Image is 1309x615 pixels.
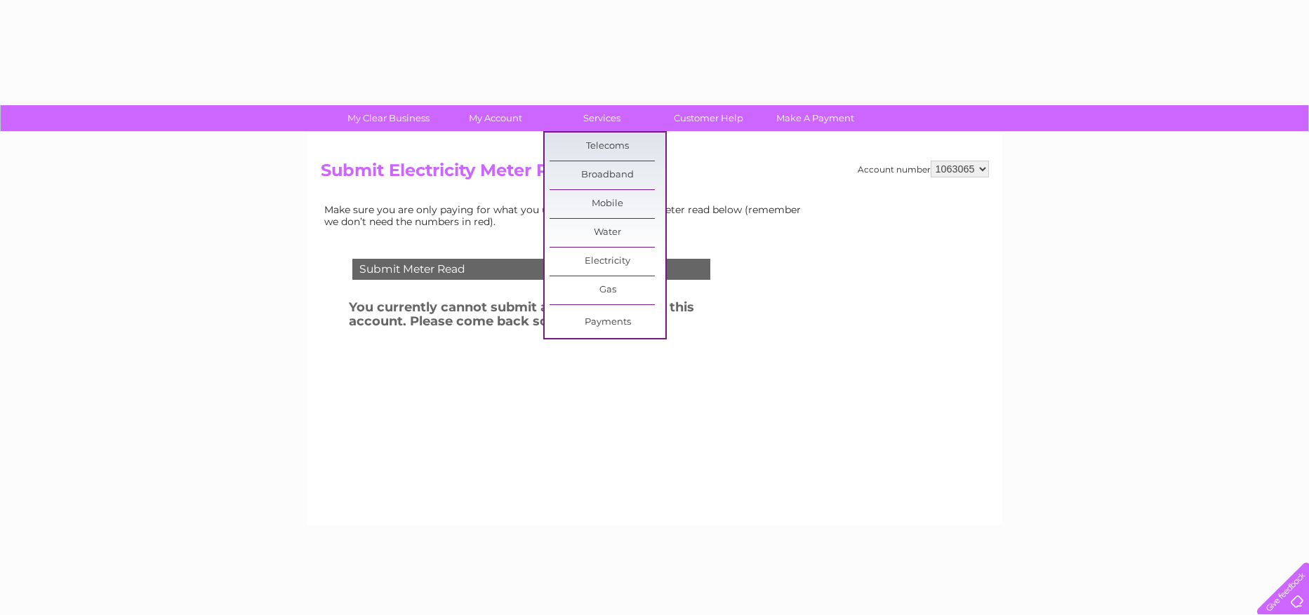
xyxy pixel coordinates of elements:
[550,133,665,161] a: Telecoms
[437,105,553,131] a: My Account
[550,248,665,276] a: Electricity
[352,259,710,280] div: Submit Meter Read
[550,161,665,189] a: Broadband
[349,297,747,336] h3: You currently cannot submit a meter reading on this account. Please come back soon!
[550,309,665,337] a: Payments
[651,105,766,131] a: Customer Help
[544,105,660,131] a: Services
[757,105,873,131] a: Make A Payment
[331,105,446,131] a: My Clear Business
[321,201,812,230] td: Make sure you are only paying for what you use. Simply enter your meter read below (remember we d...
[858,161,989,177] div: Account number
[550,190,665,218] a: Mobile
[550,276,665,304] a: Gas
[321,161,989,187] h2: Submit Electricity Meter Read
[550,219,665,247] a: Water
